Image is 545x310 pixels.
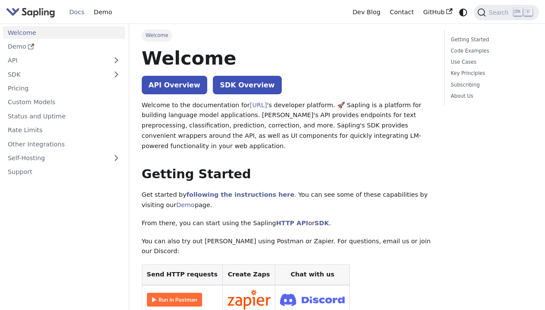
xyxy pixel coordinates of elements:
[142,29,172,41] span: Welcome
[3,96,125,108] a: Custom Models
[3,82,125,95] a: Pricing
[385,6,419,19] a: Contact
[142,265,222,285] th: Send HTTP requests
[213,76,281,94] a: SDK Overview
[451,47,529,55] a: Code Examples
[276,220,308,226] a: HTTP API
[418,6,457,19] a: GitHub
[3,124,125,136] a: Rate Limits
[3,40,125,53] a: Demo
[142,76,207,94] a: API Overview
[3,110,125,122] a: Status and Uptime
[142,167,432,182] h2: Getting Started
[315,220,329,226] a: SDK
[142,46,432,70] h1: Welcome
[3,152,125,164] a: Self-Hosting
[3,26,125,39] a: Welcome
[524,8,533,16] kbd: K
[250,102,267,108] a: [URL]
[474,5,539,20] button: Search (Ctrl+K)
[6,6,55,19] img: Sapling.ai
[222,265,275,285] th: Create Zaps
[176,201,195,208] a: Demo
[3,138,125,150] a: Other Integrations
[187,191,294,198] a: following the instructions here
[142,29,432,41] nav: Breadcrumbs
[3,166,125,178] a: Support
[227,290,271,310] img: Connect in Zapier
[6,6,58,19] a: Sapling.ai
[486,9,514,16] span: Search
[451,92,529,100] a: About Us
[451,81,529,89] a: Subscribing
[142,100,432,152] p: Welcome to the documentation for 's developer platform. 🚀 Sapling is a platform for building lang...
[89,6,117,19] a: Demo
[280,291,345,309] img: Join Discord
[147,293,202,307] img: Run in Postman
[65,6,89,19] a: Docs
[348,6,385,19] a: Dev Blog
[142,218,432,229] p: From there, you can start using the Sapling or .
[275,265,350,285] th: Chat with us
[142,236,432,257] p: You can also try out [PERSON_NAME] using Postman or Zapier. For questions, email us or join our D...
[451,58,529,66] a: Use Cases
[3,54,108,67] a: API
[451,69,529,77] a: Key Principles
[108,54,125,67] button: Expand sidebar category 'API'
[3,68,108,81] a: SDK
[457,6,470,19] button: Switch between dark and light mode (currently system mode)
[451,36,529,44] a: Getting Started
[142,190,432,211] p: Get started by . You can see some of these capabilities by visiting our page.
[108,68,125,81] button: Expand sidebar category 'SDK'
